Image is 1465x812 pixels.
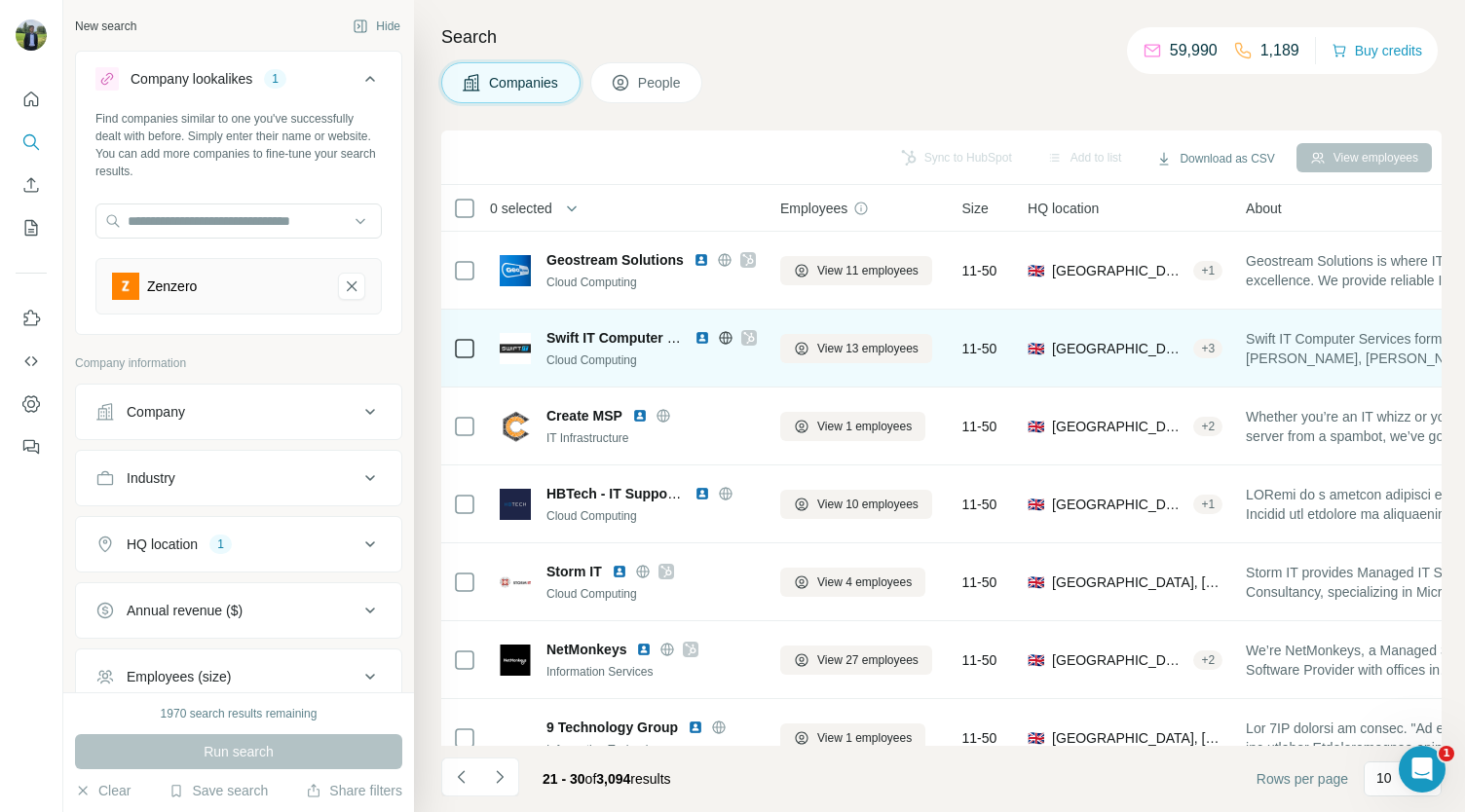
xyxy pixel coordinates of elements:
span: Employees [780,199,847,218]
span: View 1 employees [817,729,912,747]
span: 🇬🇧 [1028,650,1044,670]
span: 🇬🇧 [1028,728,1044,748]
button: View 4 employees [780,568,925,597]
span: of [585,771,597,787]
span: People [638,73,683,92]
span: NetMonkeys [546,640,626,659]
button: Hide [339,12,414,41]
div: Employees (size) [127,667,231,686]
button: Buy credits [1332,37,1422,64]
div: + 3 [1193,340,1222,357]
img: Logo of HBTech - IT Support AND Services [500,489,531,520]
button: View 1 employees [780,412,925,441]
span: View 13 employees [817,340,919,357]
img: LinkedIn logo [695,330,710,346]
span: 1 [1439,746,1454,761]
button: Zenzero-remove-button [338,273,365,300]
iframe: Intercom live chat [1399,746,1446,793]
button: View 10 employees [780,490,932,519]
span: View 27 employees [817,651,919,669]
button: View 11 employees [780,256,932,285]
button: Industry [76,455,401,501]
span: 11-50 [962,650,997,670]
button: Navigate to previous page [441,757,480,796]
div: + 2 [1193,418,1222,435]
span: [GEOGRAPHIC_DATA], [GEOGRAPHIC_DATA][PERSON_NAME], [GEOGRAPHIC_DATA] [1052,339,1185,358]
div: Information Services [546,663,757,681]
div: 1 [264,70,286,88]
span: [GEOGRAPHIC_DATA], [GEOGRAPHIC_DATA], [GEOGRAPHIC_DATA] [1052,572,1222,592]
span: Rows per page [1257,769,1348,789]
div: Industry [127,468,175,488]
span: View 11 employees [817,262,919,279]
button: Navigate to next page [480,757,519,796]
button: Share filters [306,781,402,800]
img: Logo of Create MSP [500,411,531,442]
img: LinkedIn logo [694,252,709,268]
span: Create MSP [546,406,622,425]
button: View 1 employees [780,723,925,753]
span: 0 selected [490,199,552,218]
span: View 1 employees [817,418,912,435]
button: Enrich CSV [16,167,47,203]
span: View 4 employees [817,573,912,591]
div: Zenzero [147,277,197,296]
span: 11-50 [962,417,997,436]
div: Cloud Computing [546,351,757,369]
button: HQ location1 [76,521,401,568]
div: IT Infrastructure [546,429,757,447]
span: 11-50 [962,495,997,514]
span: 11-50 [962,261,997,280]
div: + 1 [1193,496,1222,513]
span: 9 Technology Group [546,718,678,737]
img: Logo of Swift IT Computer Services [500,333,531,364]
span: 11-50 [962,339,997,358]
span: View 10 employees [817,496,919,513]
p: 1,189 [1260,39,1299,62]
button: View 27 employees [780,646,932,675]
img: LinkedIn logo [612,564,627,579]
div: Find companies similar to one you've successfully dealt with before. Simply enter their name or w... [95,110,382,180]
p: 10 [1376,768,1392,788]
img: LinkedIn logo [695,486,710,501]
span: [GEOGRAPHIC_DATA], [GEOGRAPHIC_DATA], [GEOGRAPHIC_DATA] [1052,417,1185,436]
span: [GEOGRAPHIC_DATA], [GEOGRAPHIC_DATA], [GEOGRAPHIC_DATA] [1052,728,1222,748]
button: Company lookalikes1 [76,55,401,110]
img: Logo of NetMonkeys [500,645,531,676]
p: 59,990 [1170,39,1218,62]
div: New search [75,18,136,35]
button: Company [76,388,401,435]
span: [GEOGRAPHIC_DATA], [GEOGRAPHIC_DATA], [GEOGRAPHIC_DATA] [1052,650,1185,670]
span: results [543,771,671,787]
button: Quick start [16,82,47,117]
img: LinkedIn logo [632,408,648,424]
span: Swift IT Computer Services [546,330,723,346]
div: Cloud Computing [546,585,757,603]
span: 21 - 30 [543,771,585,787]
button: Search [16,125,47,160]
span: Companies [489,73,560,92]
button: Feedback [16,429,47,464]
span: 11-50 [962,572,997,592]
span: 11-50 [962,728,997,748]
span: [GEOGRAPHIC_DATA], [GEOGRAPHIC_DATA], [GEOGRAPHIC_DATA] [1052,261,1185,280]
span: Size [962,199,989,218]
div: Company lookalikes [131,69,252,89]
img: Logo of 9 Technology Group [500,722,531,754]
span: 🇬🇧 [1028,495,1044,514]
div: + 2 [1193,651,1222,669]
button: Employees (size) [76,653,401,700]
div: 1 [209,535,232,553]
img: LinkedIn logo [636,642,652,657]
img: Avatar [16,19,47,51]
span: 🇬🇧 [1028,339,1044,358]
span: [GEOGRAPHIC_DATA], [GEOGRAPHIC_DATA], [GEOGRAPHIC_DATA] [1052,495,1185,514]
button: Use Surfe API [16,344,47,379]
div: Company [127,402,185,422]
span: About [1246,199,1282,218]
div: + 1 [1193,262,1222,279]
div: Annual revenue ($) [127,601,243,620]
img: Logo of Geostream Solutions [500,255,531,286]
div: HQ location [127,535,198,554]
span: HBTech - IT Support AND Services [546,486,770,501]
